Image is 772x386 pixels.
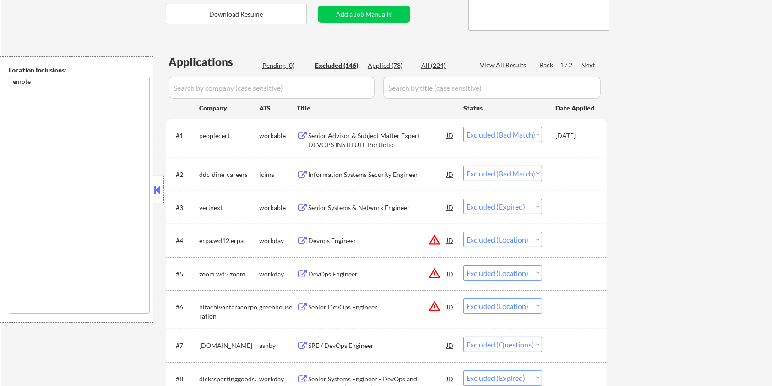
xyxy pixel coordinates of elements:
[308,236,446,245] div: Devops Engineer
[199,104,259,113] div: Company
[176,341,192,350] div: #7
[308,270,446,279] div: DevOps Engineer
[259,203,297,212] div: workable
[308,303,446,312] div: Senior DevOps Engineer
[176,270,192,279] div: #5
[176,303,192,312] div: #6
[421,61,467,70] div: All (224)
[9,66,150,75] div: Location Inclusions:
[308,341,446,350] div: SRE / DevOps Engineer
[480,61,529,70] div: View All Results
[199,341,259,350] div: [DOMAIN_NAME]
[259,270,297,279] div: workday
[199,131,259,140] div: peoplecert
[259,375,297,384] div: workday
[446,298,455,315] div: JD
[383,77,601,99] input: Search by title (case sensitive)
[199,236,259,245] div: erpa.wd12.erpa
[259,236,297,245] div: workday
[199,270,259,279] div: zoom.wd5.zoom
[169,77,375,99] input: Search by company (case sensitive)
[176,170,192,179] div: #2
[581,61,596,70] div: Next
[259,104,297,113] div: ATS
[166,4,307,24] button: Download Resume
[428,300,441,313] button: warning_amber
[259,131,297,140] div: workable
[315,61,361,70] div: Excluded (146)
[259,341,297,350] div: ashby
[428,267,441,280] button: warning_amber
[199,170,259,179] div: ddc-dine-careers
[539,61,554,70] div: Back
[446,232,455,248] div: JD
[259,303,297,312] div: greenhouse
[259,170,297,179] div: icims
[446,265,455,282] div: JD
[176,131,192,140] div: #1
[176,236,192,245] div: #4
[176,375,192,384] div: #8
[297,104,455,113] div: Title
[428,233,441,246] button: warning_amber
[199,203,259,212] div: verinext
[308,203,446,212] div: Senior Systems & Network Engineer
[463,99,542,116] div: Status
[308,170,446,179] div: Information Systems Security Engineer
[262,61,308,70] div: Pending (0)
[446,166,455,182] div: JD
[446,199,455,215] div: JD
[446,127,455,143] div: JD
[555,131,596,140] div: [DATE]
[318,6,410,23] button: Add a Job Manually
[308,131,446,149] div: Senior Advisor & Subject Matter Expert - DEVOPS INSTITUTE Portfolio
[560,61,581,70] div: 1 / 2
[176,203,192,212] div: #3
[555,104,596,113] div: Date Applied
[446,337,455,353] div: JD
[169,56,259,67] div: Applications
[199,303,259,320] div: hitachivantaracorporation
[368,61,413,70] div: Applied (78)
